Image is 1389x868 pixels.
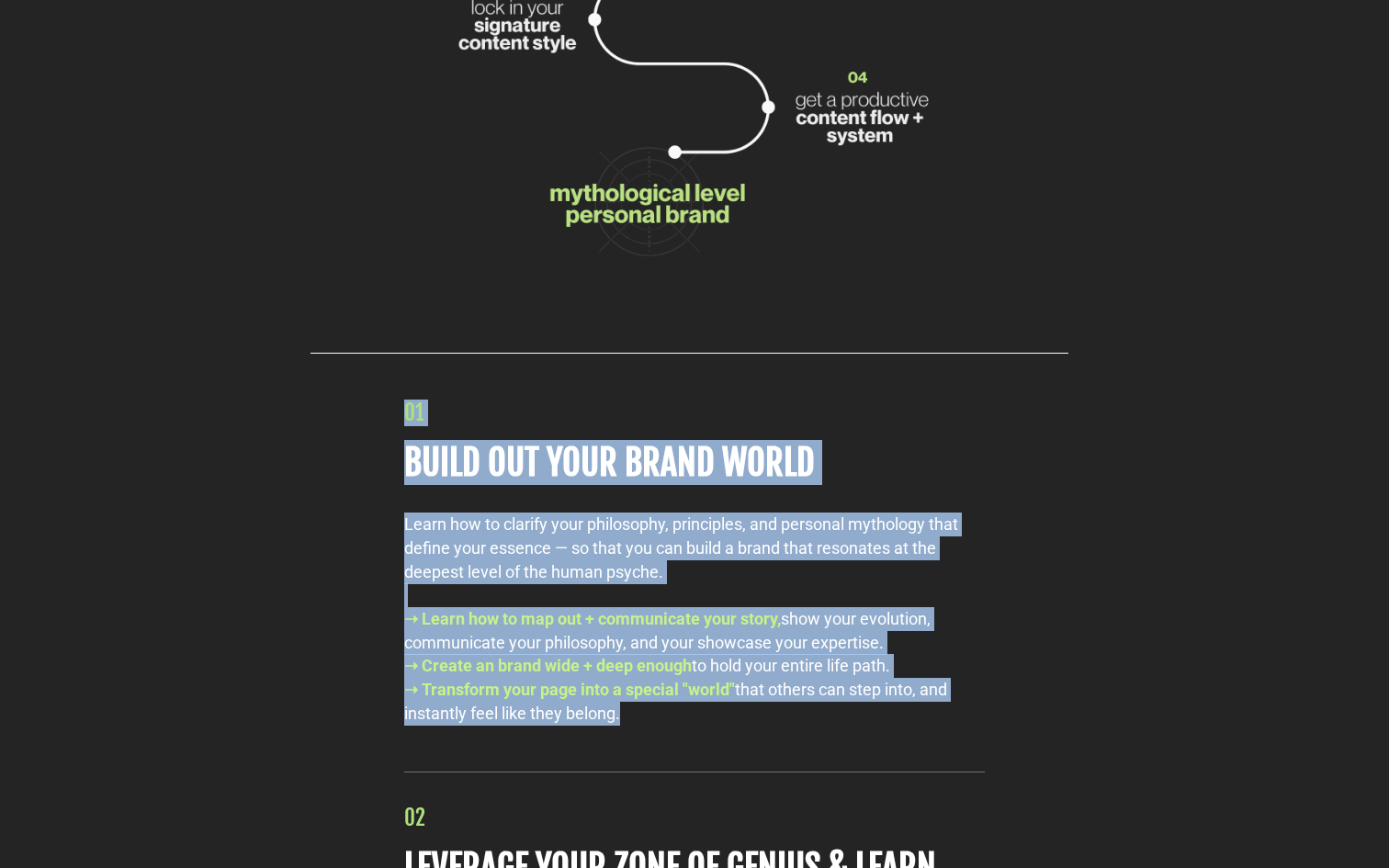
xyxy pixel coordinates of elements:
h2: 02 [404,805,985,831]
b: ➝ Learn how to map out + communicate your story, [404,609,781,628]
div: to hold your entire life path. [404,654,985,678]
div: show your evolution, communicate your philosophy, and your showcase your expertise. [404,607,985,654]
div: Learn how to clarify your philosophy, principles, and personal mythology that define your essence... [404,513,985,725]
b: Transform your page into a special "world" [422,680,735,699]
b: ➝ [404,656,418,675]
h2: 01 [404,400,985,426]
b: ➝ [404,680,418,699]
b: BUILD OUT YOUR BRAND WORLD [404,441,815,484]
b: Create an brand wide + deep enough [422,656,692,675]
div: that others can step into, and instantly feel like they belong. [404,678,985,725]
